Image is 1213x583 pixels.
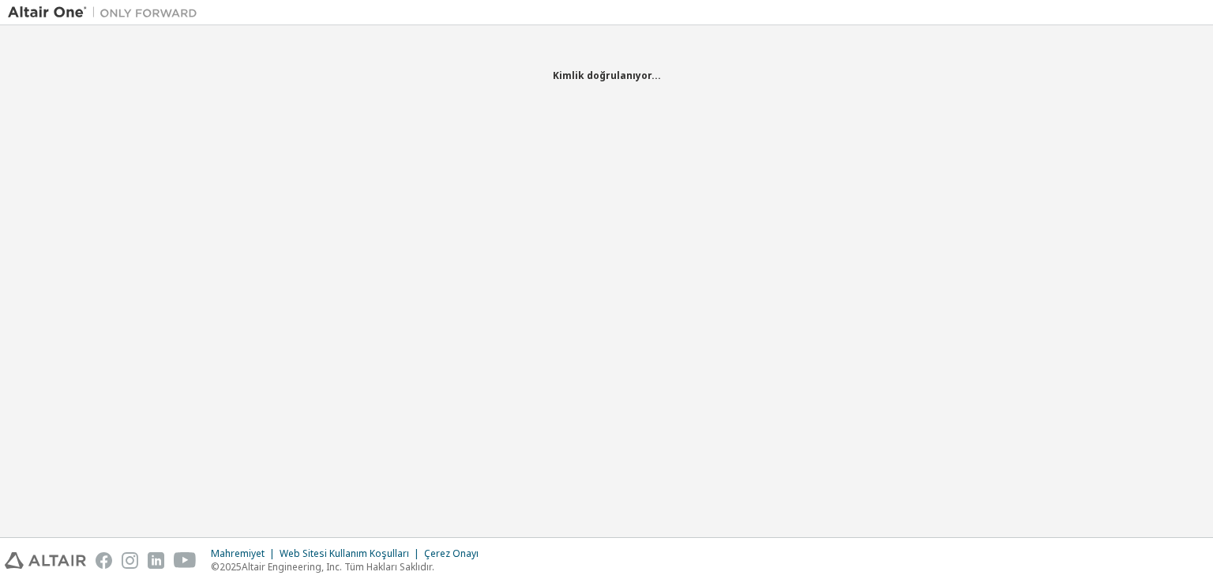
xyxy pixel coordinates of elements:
[148,552,164,569] img: linkedin.svg
[96,552,112,569] img: facebook.svg
[280,547,409,560] font: Web Sitesi Kullanım Koşulları
[424,547,479,560] font: Çerez Onayı
[174,552,197,569] img: youtube.svg
[8,5,205,21] img: Altair Bir
[211,547,265,560] font: Mahremiyet
[122,552,138,569] img: instagram.svg
[211,560,220,574] font: ©
[553,69,661,82] font: Kimlik doğrulanıyor...
[242,560,434,574] font: Altair Engineering, Inc. Tüm Hakları Saklıdır.
[5,552,86,569] img: altair_logo.svg
[220,560,242,574] font: 2025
